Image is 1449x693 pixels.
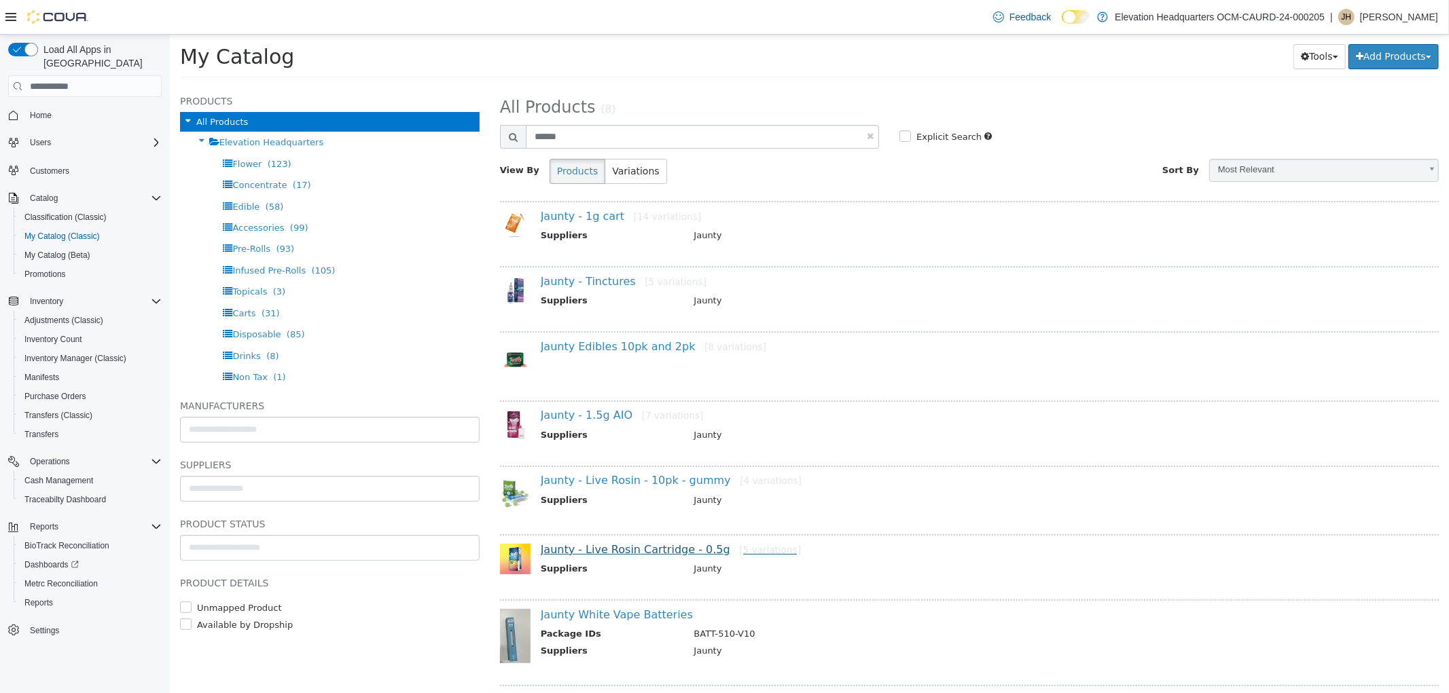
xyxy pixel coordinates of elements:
span: (1) [103,337,115,348]
a: Settings [24,622,65,639]
span: Manifests [24,372,59,383]
span: Catalog [24,190,162,206]
a: Traceabilty Dashboard [19,491,111,508]
button: Inventory [3,292,167,311]
a: Jaunty - Tinctures[5 variations] [371,240,537,253]
a: Jaunty - 1g cart[14 variations] [371,175,531,188]
span: All Products [330,63,426,82]
small: [5 variations] [475,242,537,252]
button: Users [3,133,167,152]
button: Operations [24,453,75,470]
span: Disposable [62,295,111,305]
a: Jaunty - Live Rosin - 10pk - gummy[4 variations] [371,439,632,452]
button: Users [24,134,56,151]
span: Reports [19,595,162,611]
span: Classification (Classic) [19,209,162,225]
a: Dashboards [19,557,84,573]
td: Jaunty [514,527,1230,544]
span: Transfers [24,429,58,440]
button: Reports [24,519,64,535]
span: Promotions [19,266,162,282]
span: Home [30,110,52,121]
span: Transfers (Classic) [19,407,162,424]
img: 150 [330,241,361,271]
span: My Catalog (Classic) [24,231,100,242]
label: Explicit Search [743,96,812,109]
button: Catalog [24,190,63,206]
span: Reports [30,521,58,532]
span: Traceabilty Dashboard [19,491,162,508]
a: Customers [24,163,75,179]
span: (99) [120,188,139,198]
span: Classification (Classic) [24,212,107,223]
button: Add Products [1179,10,1269,35]
a: Jaunty - Live Rosin Cartridge - 0.5g[5 variations] [371,508,631,521]
span: Operations [24,453,162,470]
a: Transfers (Classic) [19,407,98,424]
span: Purchase Orders [19,388,162,405]
span: Carts [62,274,86,284]
h5: Suppliers [10,422,310,438]
span: Users [24,134,162,151]
th: Suppliers [371,527,514,544]
span: Metrc Reconciliation [19,576,162,592]
img: 150 [330,375,361,405]
small: (8) [431,69,446,81]
th: Suppliers [371,610,514,626]
span: View By [330,130,370,141]
span: (123) [98,124,122,134]
td: BATT-510-V10 [514,593,1230,610]
span: Infused Pre-Rolls [62,231,136,241]
span: Sort By [992,130,1029,141]
a: Home [24,107,57,124]
span: My Catalog (Beta) [19,247,162,263]
span: Customers [30,166,69,176]
span: Promotions [24,269,66,280]
a: Feedback [988,3,1056,31]
button: BioTrack Reconciliation [14,536,167,555]
small: [8 variations] [535,307,596,318]
span: Catalog [30,193,58,204]
th: Suppliers [371,194,514,211]
label: Available by Dropship [24,584,123,597]
button: Metrc Reconciliation [14,574,167,593]
a: Metrc Reconciliation [19,576,103,592]
a: Cash Management [19,472,99,489]
button: Settings [3,620,167,640]
a: Reports [19,595,58,611]
span: Topicals [62,252,97,262]
span: (17) [123,145,141,155]
span: Adjustments (Classic) [19,312,162,329]
span: Dashboards [24,559,79,570]
span: Cash Management [19,472,162,489]
button: Catalog [3,189,167,208]
button: Promotions [14,265,167,284]
span: Elevation Headquarters [50,102,154,113]
button: Transfers (Classic) [14,406,167,425]
h5: Product Details [10,540,310,557]
span: (58) [96,167,114,177]
small: [7 variations] [472,375,534,386]
a: Adjustments (Classic) [19,312,109,329]
span: Operations [30,456,70,467]
a: Jaunty White Vape Batteries [371,574,523,586]
span: Transfers (Classic) [24,410,92,421]
span: My Catalog (Beta) [24,250,90,261]
h5: Manufacturers [10,363,310,379]
th: Package IDs [371,593,514,610]
a: Purchase Orders [19,388,92,405]
h5: Products [10,58,310,75]
span: Reports [24,519,162,535]
button: Inventory Manager (Classic) [14,349,167,368]
span: My Catalog (Classic) [19,228,162,244]
td: Jaunty [514,394,1230,411]
button: Products [380,124,435,149]
a: My Catalog (Beta) [19,247,96,263]
span: Users [30,137,51,148]
span: Inventory Manager (Classic) [19,350,162,367]
span: Edible [62,167,90,177]
div: Jadden Hamilton [1338,9,1355,25]
img: 150 [330,306,361,344]
span: Customers [24,162,162,179]
img: Cova [27,10,88,24]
